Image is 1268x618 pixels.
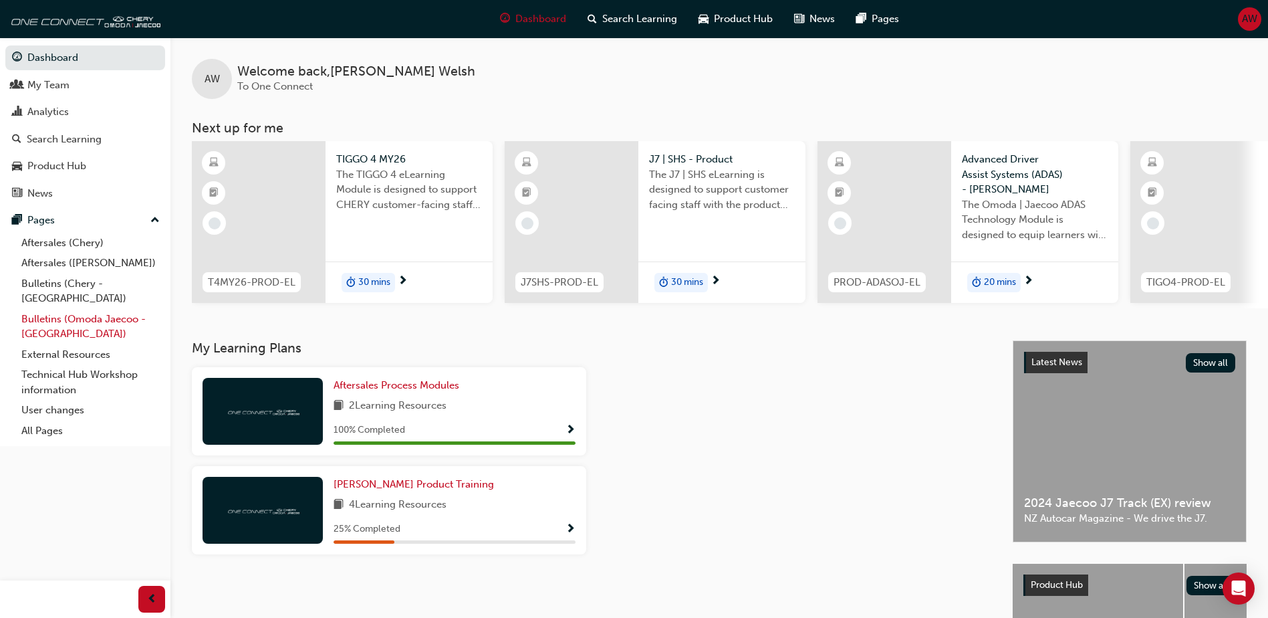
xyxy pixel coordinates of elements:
[856,11,866,27] span: pages-icon
[565,524,576,536] span: Show Progress
[1186,353,1236,373] button: Show all
[16,400,165,421] a: User changes
[522,154,531,172] span: learningResourceType_ELEARNING-icon
[12,80,22,92] span: people-icon
[209,217,221,229] span: learningRecordVerb_NONE-icon
[521,217,533,229] span: learningRecordVerb_NONE-icon
[1023,276,1033,288] span: next-icon
[699,11,709,27] span: car-icon
[872,11,899,27] span: Pages
[489,5,577,33] a: guage-iconDashboard
[984,275,1016,290] span: 20 mins
[5,100,165,124] a: Analytics
[192,141,493,303] a: T4MY26-PROD-ELTIGGO 4 MY26The TIGGO 4 eLearning Module is designed to support CHERY customer-faci...
[5,73,165,98] a: My Team
[1031,356,1082,368] span: Latest News
[835,185,844,202] span: booktick-icon
[1024,511,1235,526] span: NZ Autocar Magazine - We drive the J7.
[972,274,981,292] span: duration-icon
[16,309,165,344] a: Bulletins (Omoda Jaecoo - [GEOGRAPHIC_DATA])
[27,186,53,201] div: News
[208,275,295,290] span: T4MY26-PROD-EL
[27,104,69,120] div: Analytics
[649,152,795,167] span: J7 | SHS - Product
[27,78,70,93] div: My Team
[209,154,219,172] span: learningResourceType_ELEARNING-icon
[588,11,597,27] span: search-icon
[334,497,344,514] span: book-icon
[16,274,165,309] a: Bulletins (Chery - [GEOGRAPHIC_DATA])
[147,591,157,608] span: prev-icon
[27,132,102,147] div: Search Learning
[209,185,219,202] span: booktick-icon
[1024,352,1235,373] a: Latest NewsShow all
[27,159,86,174] div: Product Hub
[688,5,783,33] a: car-iconProduct Hub
[27,213,55,228] div: Pages
[565,521,576,538] button: Show Progress
[671,275,703,290] span: 30 mins
[649,167,795,213] span: The J7 | SHS eLearning is designed to support customer facing staff with the product and sales in...
[226,504,299,516] img: oneconnect
[515,11,566,27] span: Dashboard
[565,422,576,439] button: Show Progress
[226,405,299,417] img: oneconnect
[334,522,400,537] span: 25 % Completed
[834,275,920,290] span: PROD-ADASOJ-EL
[398,276,408,288] span: next-icon
[334,378,465,393] a: Aftersales Process Modules
[5,45,165,70] a: Dashboard
[334,398,344,415] span: book-icon
[577,5,688,33] a: search-iconSearch Learning
[12,106,22,118] span: chart-icon
[334,477,499,492] a: [PERSON_NAME] Product Training
[170,120,1268,136] h3: Next up for me
[5,43,165,208] button: DashboardMy TeamAnalyticsSearch LearningProduct HubNews
[809,11,835,27] span: News
[834,217,846,229] span: learningRecordVerb_NONE-icon
[12,161,22,173] span: car-icon
[1223,573,1255,605] div: Open Intercom Messenger
[16,233,165,253] a: Aftersales (Chery)
[237,64,475,80] span: Welcome back , [PERSON_NAME] Welsh
[5,208,165,233] button: Pages
[817,141,1118,303] a: PROD-ADASOJ-ELAdvanced Driver Assist Systems (ADAS) - [PERSON_NAME]The Omoda | Jaecoo ADAS Techno...
[16,253,165,274] a: Aftersales ([PERSON_NAME])
[237,80,313,92] span: To One Connect
[1013,340,1247,542] a: Latest NewsShow all2024 Jaecoo J7 Track (EX) reviewNZ Autocar Magazine - We drive the J7.
[5,181,165,206] a: News
[522,185,531,202] span: booktick-icon
[16,344,165,365] a: External Resources
[846,5,910,33] a: pages-iconPages
[358,275,390,290] span: 30 mins
[1031,579,1083,591] span: Product Hub
[1146,275,1225,290] span: TIGO4-PROD-EL
[1238,7,1261,31] button: AW
[334,423,405,438] span: 100 % Completed
[794,11,804,27] span: news-icon
[521,275,598,290] span: J7SHS-PROD-EL
[1147,217,1159,229] span: learningRecordVerb_NONE-icon
[349,497,447,514] span: 4 Learning Resources
[5,154,165,179] a: Product Hub
[505,141,805,303] a: J7SHS-PROD-ELJ7 | SHS - ProductThe J7 | SHS eLearning is designed to support customer facing staf...
[336,167,482,213] span: The TIGGO 4 eLearning Module is designed to support CHERY customer-facing staff with the product ...
[962,152,1108,197] span: Advanced Driver Assist Systems (ADAS) - [PERSON_NAME]
[12,52,22,64] span: guage-icon
[500,11,510,27] span: guage-icon
[565,425,576,437] span: Show Progress
[205,72,220,87] span: AW
[659,274,668,292] span: duration-icon
[334,478,494,490] span: [PERSON_NAME] Product Training
[5,127,165,152] a: Search Learning
[12,188,22,200] span: news-icon
[711,276,721,288] span: next-icon
[714,11,773,27] span: Product Hub
[7,5,160,32] img: oneconnect
[602,11,677,27] span: Search Learning
[1148,154,1157,172] span: learningResourceType_ELEARNING-icon
[12,134,21,146] span: search-icon
[349,398,447,415] span: 2 Learning Resources
[12,215,22,227] span: pages-icon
